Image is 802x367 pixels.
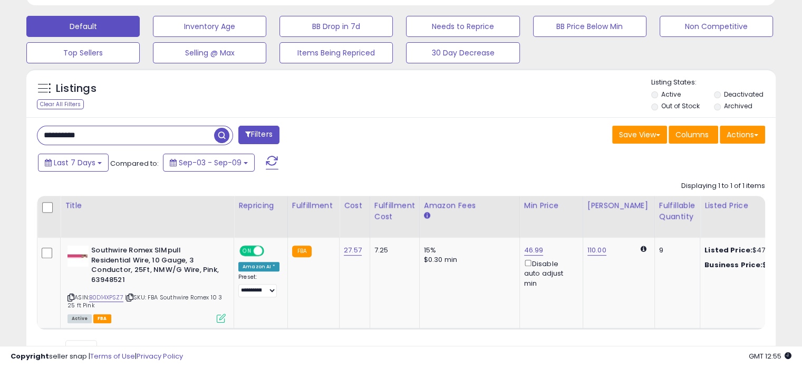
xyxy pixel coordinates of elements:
small: FBA [292,246,312,257]
h5: Listings [56,81,96,96]
div: Preset: [238,274,279,297]
button: Last 7 Days [38,154,109,172]
span: 2025-09-17 12:55 GMT [749,351,791,361]
button: Filters [238,126,279,144]
div: Amazon Fees [424,200,515,211]
span: All listings currently available for purchase on Amazon [67,314,92,323]
span: Last 7 Days [54,157,95,168]
button: Items Being Repriced [279,42,393,63]
strong: Copyright [11,351,49,361]
label: Out of Stock [661,101,700,110]
button: Columns [669,126,718,144]
span: | SKU: FBA Southwire Romex 10 3 25 ft Pink [67,293,222,309]
div: seller snap | | [11,352,183,362]
p: Listing States: [651,78,776,88]
button: BB Drop in 7d [279,16,393,37]
button: Sep-03 - Sep-09 [163,154,255,172]
div: Clear All Filters [37,99,84,109]
div: Fulfillment [292,200,335,211]
div: 7.25 [374,246,411,255]
div: $47 [704,260,792,270]
button: Save View [612,126,667,144]
div: 9 [659,246,692,255]
a: 110.00 [587,245,606,256]
div: Amazon AI * [238,262,279,271]
label: Active [661,90,681,99]
div: Displaying 1 to 1 of 1 items [681,181,765,191]
div: Repricing [238,200,283,211]
a: B0D14XPSZ7 [89,293,123,302]
button: Needs to Reprice [406,16,519,37]
b: Business Price: [704,260,762,270]
span: Columns [675,129,709,140]
a: Terms of Use [90,351,135,361]
button: BB Price Below Min [533,16,646,37]
div: Fulfillable Quantity [659,200,695,222]
button: Inventory Age [153,16,266,37]
div: ASIN: [67,246,226,322]
div: $0.30 min [424,255,511,265]
span: FBA [93,314,111,323]
span: ON [240,247,254,256]
a: 46.99 [524,245,544,256]
small: Amazon Fees. [424,211,430,221]
div: Title [65,200,229,211]
button: Default [26,16,140,37]
div: $47.00 [704,246,792,255]
div: Disable auto adjust min [524,258,575,288]
img: 21BNMj22KTL._SL40_.jpg [67,246,89,267]
div: [PERSON_NAME] [587,200,650,211]
div: Listed Price [704,200,796,211]
button: Actions [720,126,765,144]
span: Compared to: [110,158,159,168]
b: Listed Price: [704,245,752,255]
b: Southwire Romex SIMpull Residential Wire, 10 Gauge, 3 Conductor, 25Ft, NMW/G Wire, Pink, 63948521 [91,246,219,287]
button: Selling @ Max [153,42,266,63]
a: Privacy Policy [137,351,183,361]
div: 15% [424,246,511,255]
div: Fulfillment Cost [374,200,415,222]
a: 27.57 [344,245,362,256]
span: Show: entries [45,344,121,354]
label: Archived [723,101,752,110]
button: 30 Day Decrease [406,42,519,63]
button: Non Competitive [660,16,773,37]
span: Sep-03 - Sep-09 [179,157,241,168]
button: Top Sellers [26,42,140,63]
label: Deactivated [723,90,763,99]
div: Min Price [524,200,578,211]
span: OFF [263,247,279,256]
div: Cost [344,200,365,211]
